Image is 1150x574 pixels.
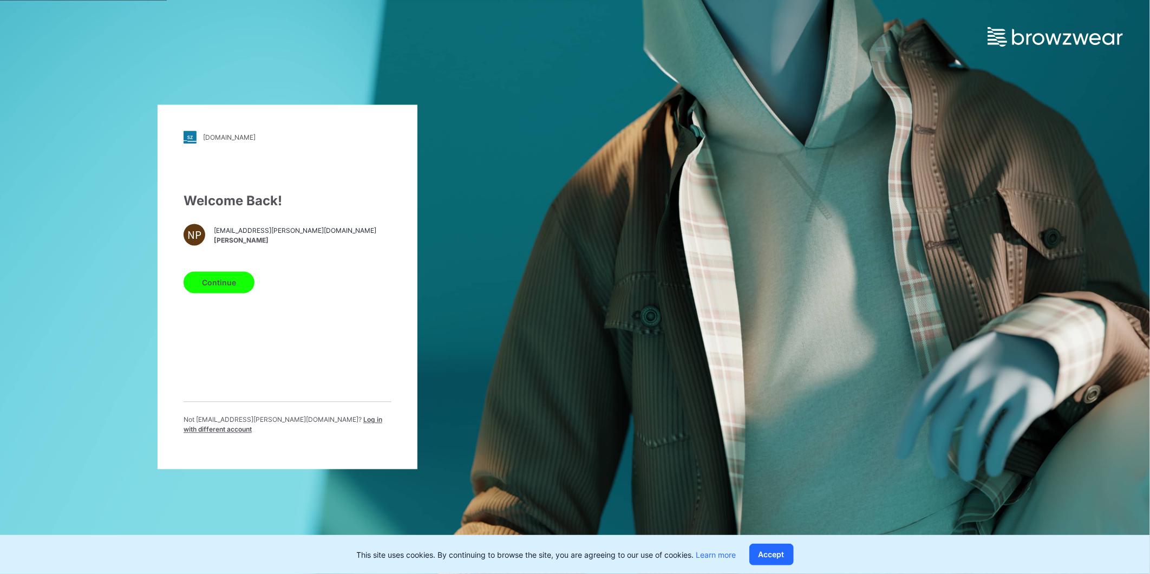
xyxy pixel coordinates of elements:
img: stylezone-logo.562084cfcfab977791bfbf7441f1a819.svg [184,131,197,144]
p: This site uses cookies. By continuing to browse the site, you are agreeing to our use of cookies. [357,549,736,560]
a: Learn more [696,550,736,559]
div: [DOMAIN_NAME] [203,133,256,141]
span: [EMAIL_ADDRESS][PERSON_NAME][DOMAIN_NAME] [214,226,376,236]
p: Not [EMAIL_ADDRESS][PERSON_NAME][DOMAIN_NAME] ? [184,415,391,435]
img: browzwear-logo.e42bd6dac1945053ebaf764b6aa21510.svg [988,27,1123,47]
div: Welcome Back! [184,192,391,211]
span: [PERSON_NAME] [214,236,376,245]
button: Continue [184,272,254,293]
a: [DOMAIN_NAME] [184,131,391,144]
button: Accept [749,544,794,565]
div: NP [184,224,205,246]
